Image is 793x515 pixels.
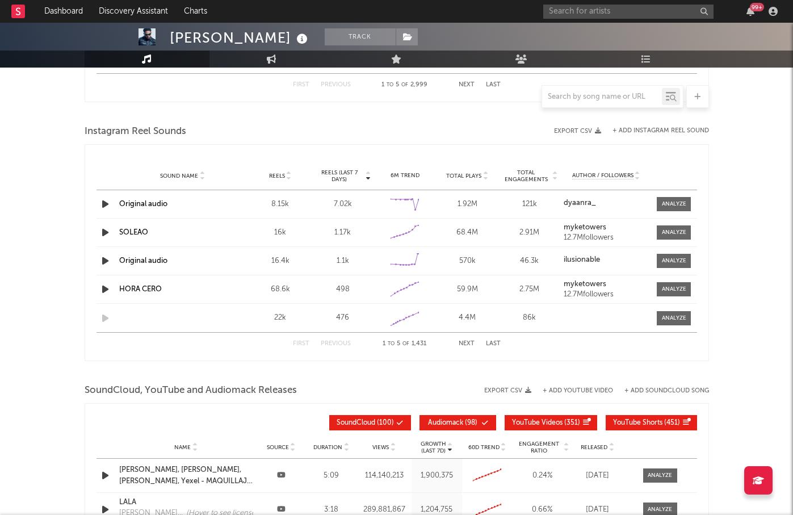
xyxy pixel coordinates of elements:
[572,172,633,179] span: Author / Followers
[459,82,475,88] button: Next
[486,341,501,347] button: Last
[314,284,371,295] div: 498
[314,199,371,210] div: 7.02k
[612,128,709,134] button: + Add Instagram Reel Sound
[750,3,764,11] div: 99 +
[372,444,389,451] span: Views
[564,224,649,232] a: myketowers
[439,312,496,324] div: 4.4M
[85,125,186,139] span: Instagram Reel Sounds
[119,464,253,487] a: [PERSON_NAME], [PERSON_NAME], [PERSON_NAME], Yexel - MAQUILLAJE (Remix) Official Video
[543,5,714,19] input: Search for artists
[329,415,411,430] button: SoundCloud(100)
[543,388,613,394] button: + Add YouTube Video
[269,173,285,179] span: Reels
[575,470,620,481] div: [DATE]
[321,341,351,347] button: Previous
[501,227,558,238] div: 2.91M
[325,28,396,45] button: Track
[446,173,481,179] span: Total Plays
[531,388,613,394] div: + Add YouTube Video
[170,28,311,47] div: [PERSON_NAME]
[613,388,709,394] button: + Add SoundCloud Song
[624,388,709,394] button: + Add SoundCloud Song
[85,384,297,397] span: SoundCloud, YouTube and Audiomack Releases
[564,291,649,299] div: 12.7M followers
[119,286,162,293] a: HORA CERO
[119,257,167,265] a: Original audio
[119,200,167,208] a: Original audio
[564,280,606,288] strong: myketowers
[414,470,459,481] div: 1,900,375
[388,341,395,346] span: to
[439,284,496,295] div: 59.9M
[313,444,342,451] span: Duration
[309,470,354,481] div: 5:09
[515,441,563,454] span: Engagement Ratio
[564,199,596,207] strong: dyaanra_
[468,444,500,451] span: 60D Trend
[486,82,501,88] button: Last
[564,224,606,231] strong: myketowers
[439,199,496,210] div: 1.92M
[501,199,558,210] div: 121k
[119,229,148,236] a: SOLEAO
[515,470,569,481] div: 0.24 %
[542,93,662,102] input: Search by song name or URL
[505,415,597,430] button: YouTube Videos(351)
[314,227,371,238] div: 1.17k
[439,227,496,238] div: 68.4M
[428,420,463,426] span: Audiomack
[377,171,434,180] div: 6M Trend
[564,256,600,263] strong: ilusionable
[512,420,580,426] span: ( 351 )
[401,82,408,87] span: of
[314,169,364,183] span: Reels (last 7 days)
[601,128,709,134] div: + Add Instagram Reel Sound
[293,82,309,88] button: First
[174,444,191,451] span: Name
[581,444,607,451] span: Released
[606,415,697,430] button: YouTube Shorts(451)
[419,415,496,430] button: Audiomack(98)
[374,78,436,92] div: 1 5 2,999
[484,387,531,394] button: Export CSV
[402,341,409,346] span: of
[564,199,649,207] a: dyaanra_
[439,256,496,267] div: 570k
[501,312,558,324] div: 86k
[337,420,394,426] span: ( 100 )
[427,420,479,426] span: ( 98 )
[564,234,649,242] div: 12.7M followers
[252,284,309,295] div: 68.6k
[252,199,309,210] div: 8.15k
[119,497,253,508] a: LALA
[387,82,393,87] span: to
[374,337,436,351] div: 1 5 1,431
[554,128,601,135] button: Export CSV
[359,470,409,481] div: 114,140,213
[293,341,309,347] button: First
[321,82,351,88] button: Previous
[501,169,551,183] span: Total Engagements
[421,441,446,447] p: Growth
[252,227,309,238] div: 16k
[501,284,558,295] div: 2.75M
[746,7,754,16] button: 99+
[459,341,475,347] button: Next
[421,447,446,454] p: (Last 7d)
[267,444,289,451] span: Source
[252,256,309,267] div: 16.4k
[613,420,680,426] span: ( 451 )
[564,280,649,288] a: myketowers
[512,420,563,426] span: YouTube Videos
[613,420,662,426] span: YouTube Shorts
[252,312,309,324] div: 22k
[314,312,371,324] div: 476
[160,173,198,179] span: Sound Name
[564,256,649,264] a: ilusionable
[314,256,371,267] div: 1.1k
[501,256,558,267] div: 46.3k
